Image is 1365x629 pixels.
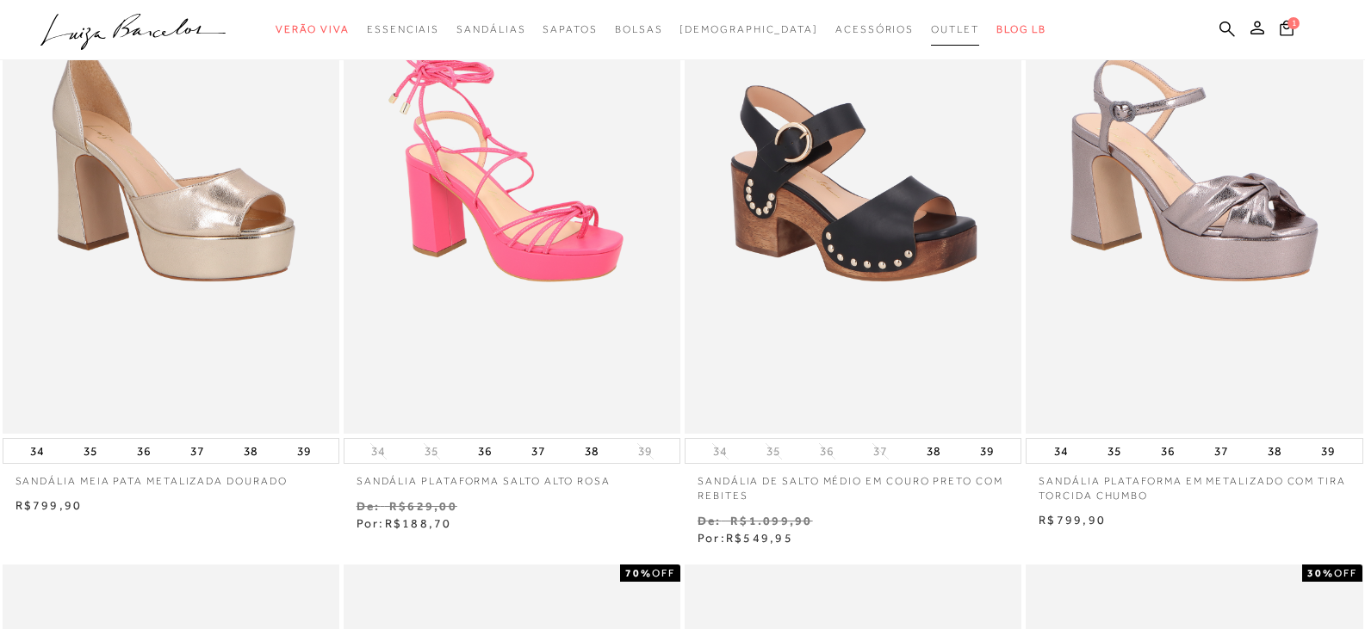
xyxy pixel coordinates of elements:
[698,514,722,527] small: De:
[730,514,812,527] small: R$1.099,90
[239,439,263,463] button: 38
[996,14,1046,46] a: BLOG LB
[679,14,818,46] a: noSubCategoriesText
[996,23,1046,35] span: BLOG LB
[357,516,452,530] span: Por:
[25,439,49,463] button: 34
[975,439,999,463] button: 39
[625,567,652,579] strong: 70%
[389,499,457,513] small: R$629,00
[1316,439,1340,463] button: 39
[473,439,497,463] button: 36
[868,443,892,459] button: 37
[652,567,675,579] span: OFF
[698,531,793,545] span: Por:
[1026,464,1362,503] a: SANDÁLIA PLATAFORMA EM METALIZADO COM TIRA TORCIDA CHUMBO
[357,499,381,513] small: De:
[708,443,732,459] button: 34
[276,23,350,35] span: Verão Viva
[276,14,350,46] a: categoryNavScreenReaderText
[921,439,946,463] button: 38
[367,23,439,35] span: Essenciais
[367,14,439,46] a: categoryNavScreenReaderText
[685,464,1021,503] a: SANDÁLIA DE SALTO MÉDIO EM COURO PRETO COM REBITES
[931,23,979,35] span: Outlet
[526,439,550,463] button: 37
[385,516,452,530] span: R$188,70
[726,531,793,545] span: R$549,95
[456,14,525,46] a: categoryNavScreenReaderText
[1039,513,1106,527] span: R$799,90
[78,439,102,463] button: 35
[835,14,914,46] a: categoryNavScreenReaderText
[931,14,979,46] a: categoryNavScreenReaderText
[132,439,156,463] button: 36
[835,23,914,35] span: Acessórios
[1102,439,1126,463] button: 35
[1307,567,1334,579] strong: 30%
[185,439,209,463] button: 37
[815,443,839,459] button: 36
[292,439,316,463] button: 39
[761,443,785,459] button: 35
[1209,439,1233,463] button: 37
[3,464,339,489] a: SANDÁLIA MEIA PATA METALIZADA DOURADO
[679,23,818,35] span: [DEMOGRAPHIC_DATA]
[1049,439,1073,463] button: 34
[1263,439,1287,463] button: 38
[543,23,597,35] span: Sapatos
[543,14,597,46] a: categoryNavScreenReaderText
[615,23,663,35] span: Bolsas
[633,443,657,459] button: 39
[456,23,525,35] span: Sandálias
[1156,439,1180,463] button: 36
[615,14,663,46] a: categoryNavScreenReaderText
[580,439,604,463] button: 38
[344,464,680,489] a: SANDÁLIA PLATAFORMA SALTO ALTO ROSA
[1334,567,1357,579] span: OFF
[16,498,83,512] span: R$799,90
[366,443,390,459] button: 34
[1287,17,1300,29] span: 1
[1275,19,1299,42] button: 1
[419,443,444,459] button: 35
